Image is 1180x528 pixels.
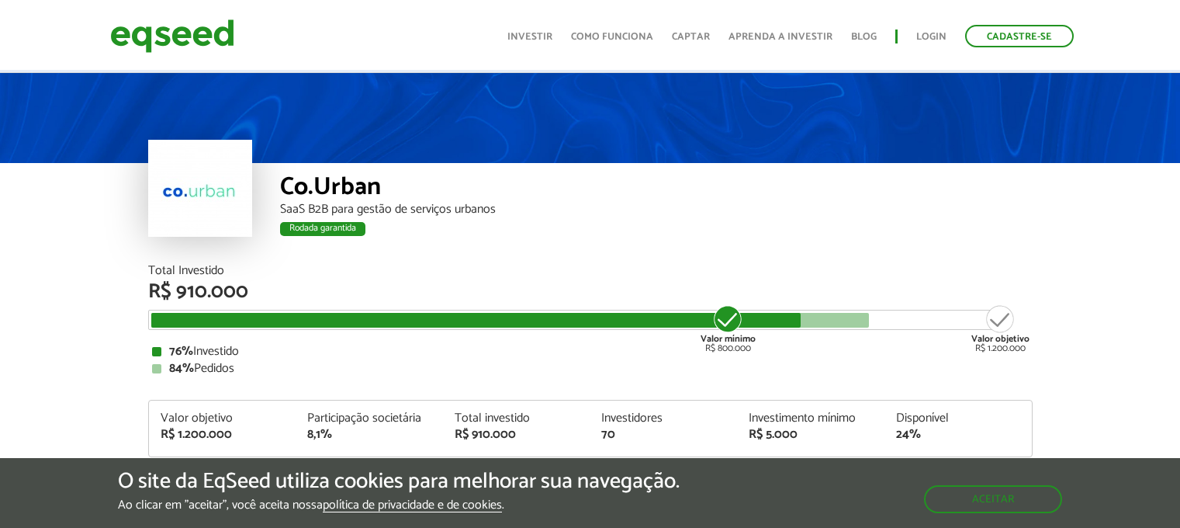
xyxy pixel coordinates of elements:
[749,412,873,425] div: Investimento mínimo
[110,16,234,57] img: EqSeed
[280,175,1033,203] div: Co.Urban
[896,412,1020,425] div: Disponível
[169,358,194,379] strong: 84%
[601,429,725,441] div: 70
[924,485,1062,513] button: Aceitar
[169,341,193,362] strong: 76%
[916,32,946,42] a: Login
[307,412,431,425] div: Participação societária
[118,470,680,494] h5: O site da EqSeed utiliza cookies para melhorar sua navegação.
[152,346,1029,358] div: Investido
[851,32,877,42] a: Blog
[728,32,832,42] a: Aprenda a investir
[323,499,502,512] a: política de privacidade e de cookies
[161,412,285,425] div: Valor objetivo
[896,429,1020,441] div: 24%
[455,412,579,425] div: Total investido
[701,332,756,346] strong: Valor mínimo
[965,25,1074,47] a: Cadastre-se
[672,32,710,42] a: Captar
[571,32,653,42] a: Como funciona
[161,429,285,441] div: R$ 1.200.000
[307,429,431,441] div: 8,1%
[699,304,757,353] div: R$ 800.000
[601,412,725,425] div: Investidores
[148,282,1033,302] div: R$ 910.000
[971,332,1029,346] strong: Valor objetivo
[280,203,1033,216] div: SaaS B2B para gestão de serviços urbanos
[280,222,365,236] div: Rodada garantida
[152,363,1029,375] div: Pedidos
[455,429,579,441] div: R$ 910.000
[118,498,680,512] p: Ao clicar em "aceitar", você aceita nossa .
[749,429,873,441] div: R$ 5.000
[507,32,552,42] a: Investir
[148,265,1033,277] div: Total Investido
[971,304,1029,353] div: R$ 1.200.000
